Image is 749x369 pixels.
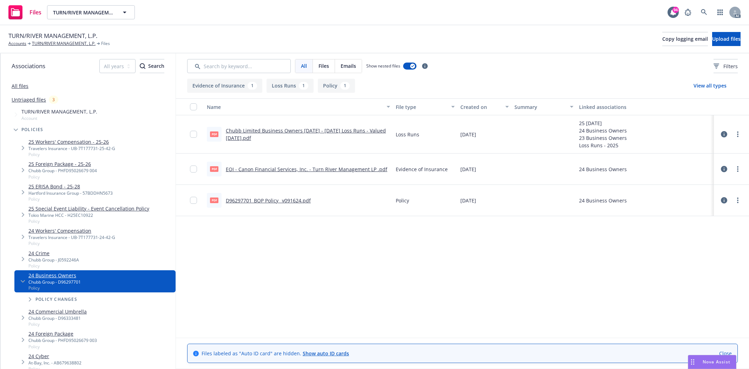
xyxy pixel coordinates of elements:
button: Policy [318,79,355,93]
span: TURN/RIVER MANAGEMENT, L.P. [53,9,114,16]
button: Filters [714,59,738,73]
span: [DATE] [460,197,476,204]
span: Account [21,115,97,121]
div: 1 [340,82,350,90]
span: Policy [28,151,115,157]
div: 94 [672,7,679,13]
span: pdf [210,166,218,171]
span: Files [318,62,329,70]
div: Search [140,59,164,73]
a: Files [6,2,44,22]
span: Policy [396,197,409,204]
div: 25 [DATE] [579,119,627,127]
div: At-Bay, Inc. - AB679638802 [28,360,81,366]
span: Policy [28,174,97,180]
span: Policy [28,263,79,269]
span: TURN/RIVER MANAGEMENT, L.P. [21,108,97,115]
div: 1 [299,82,308,90]
span: Emails [341,62,356,70]
button: Summary [512,98,576,115]
a: 24 Crime [28,250,79,257]
span: Policies [21,128,44,132]
span: Policy [28,285,81,291]
a: Accounts [8,40,26,47]
div: Chubb Group - PHFD95026679 003 [28,337,97,343]
a: D96297701_BOP Policy _v091624.pdf [226,197,311,204]
span: Files labeled as "Auto ID card" are hidden. [202,350,349,357]
div: Tokio Marine HCC - H25EC10922 [28,212,149,218]
span: Show nested files [366,63,400,69]
span: Filters [723,63,738,70]
div: Hartford Insurance Group - 57BDDHN5673 [28,190,113,196]
div: 24 Business Owners [579,127,627,134]
div: Chubb Group - D96297701 [28,279,81,285]
span: Loss Runs [396,131,419,138]
a: 24 Workers' Compensation [28,227,115,234]
button: Nova Assist [688,355,736,369]
a: 24 Commercial Umbrella [28,308,87,315]
span: Files [29,9,41,15]
a: 25 Workers' Compensation - 25-26 [28,138,115,145]
span: Nova Assist [703,359,730,365]
a: 24 Cyber [28,352,81,360]
span: All [301,62,307,70]
div: 1 [248,82,257,90]
button: View all types [682,79,738,93]
div: Linked associations [579,103,711,111]
a: Report a Bug [681,5,695,19]
div: Travelers Insurance - UB-7T177731-24-42-G [28,234,115,240]
input: Search by keyword... [187,59,291,73]
div: File type [396,103,447,111]
span: TURN/RIVER MANAGEMENT, L.P. [8,31,97,40]
a: more [734,130,742,138]
button: SearchSearch [140,59,164,73]
div: Chubb Group - PHFD95026679 004 [28,168,97,174]
div: 23 Business Owners [579,134,627,142]
a: 25 ERISA Bond - 25-28 [28,183,113,190]
a: Show auto ID cards [303,350,349,357]
input: Toggle Row Selected [190,131,197,138]
a: Switch app [713,5,727,19]
a: 24 Business Owners [28,272,81,279]
div: Chubb Group - D96333481 [28,315,87,321]
button: Evidence of Insurance [187,79,262,93]
span: Policy changes [35,297,77,302]
span: [DATE] [460,131,476,138]
div: Summary [514,103,566,111]
div: Travelers Insurance - UB-7T177731-25-42-G [28,145,115,151]
span: Evidence of Insurance [396,166,448,173]
a: Close [719,350,732,357]
button: Loss Runs [267,79,314,93]
span: Policy [28,196,113,202]
span: [DATE] [460,166,476,173]
input: Toggle Row Selected [190,197,197,204]
button: TURN/RIVER MANAGEMENT, L.P. [47,5,135,19]
a: 25 Foreign Package - 25-26 [28,160,97,168]
a: Search [697,5,711,19]
a: 24 Foreign Package [28,330,97,337]
span: pdf [210,131,218,137]
span: pdf [210,198,218,203]
a: Untriaged files [12,96,46,103]
div: 24 Business Owners [579,197,627,204]
button: Upload files [712,32,741,46]
button: Created on [458,98,512,115]
div: 3 [49,96,58,104]
span: Upload files [712,35,741,42]
a: TURN/RIVER MANAGEMENT, L.P. [32,40,96,47]
a: All files [12,83,28,89]
input: Select all [190,103,197,110]
div: Created on [460,103,501,111]
a: more [734,196,742,205]
span: Copy logging email [662,35,708,42]
svg: Search [140,63,145,69]
a: Chubb Limited Business Owners [DATE] - [DATE] Loss Runs - Valued [DATE].pdf [226,127,386,141]
span: Files [101,40,110,47]
a: more [734,165,742,173]
button: Copy logging email [662,32,708,46]
input: Toggle Row Selected [190,166,197,173]
div: 24 Business Owners [579,166,627,173]
span: Policy [28,321,87,327]
button: File type [393,98,458,115]
span: Policy [28,240,115,246]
